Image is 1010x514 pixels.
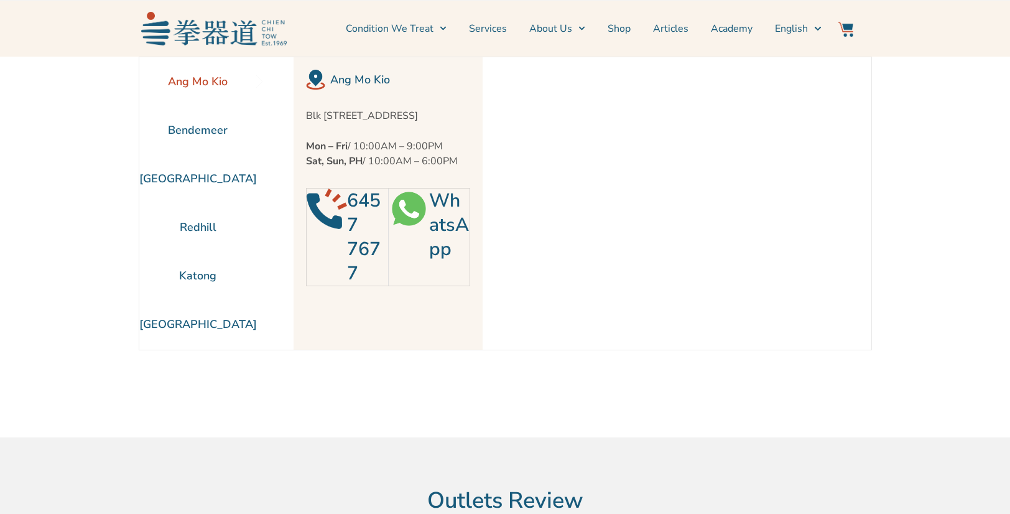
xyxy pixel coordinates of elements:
[775,21,808,36] span: English
[306,108,471,123] p: Blk [STREET_ADDRESS]
[529,13,585,44] a: About Us
[653,13,688,44] a: Articles
[293,13,822,44] nav: Menu
[483,57,835,350] iframe: Chien Chi Tow Healthcare Ang Mo Kio
[608,13,631,44] a: Shop
[838,22,853,37] img: Website Icon-03
[347,188,381,286] a: 6457 7677
[306,139,471,169] p: / 10:00AM – 9:00PM / 10:00AM – 6:00PM
[711,13,753,44] a: Academy
[346,13,447,44] a: Condition We Treat
[330,71,470,88] h2: Ang Mo Kio
[306,154,363,168] strong: Sat, Sun, PH
[775,13,821,44] a: Switch to English
[306,139,348,153] strong: Mon – Fri
[469,13,507,44] a: Services
[429,188,469,262] a: WhatsApp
